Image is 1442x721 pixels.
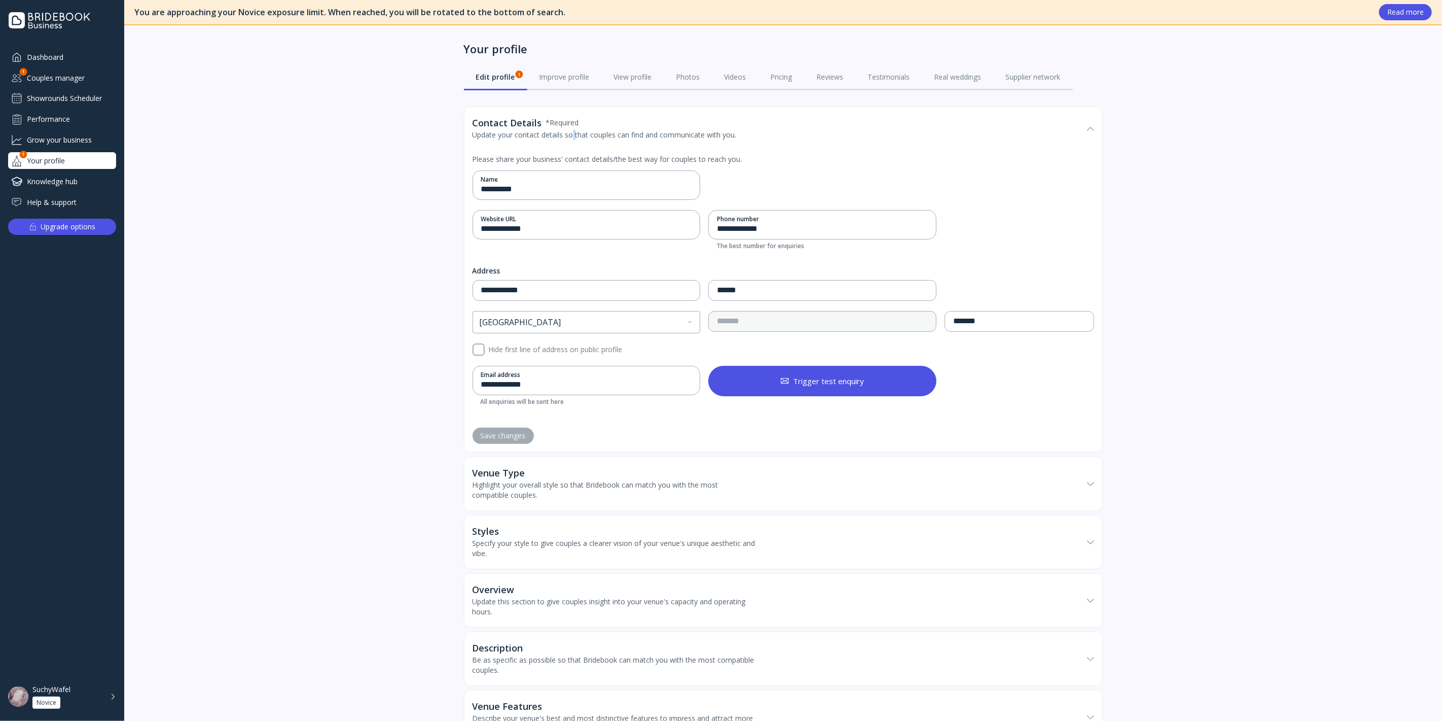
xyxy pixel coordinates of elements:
div: Reviews [817,72,844,82]
div: Read more [1387,8,1424,16]
div: Upgrade options [41,220,96,234]
div: Couples manager [8,70,116,86]
div: Novice [37,699,56,707]
div: Specify your style to give couples a clearer vision of your venue's unique aesthetic and vibe. [473,538,756,559]
a: Your profile1 [8,152,116,169]
a: Reviews [805,64,856,90]
iframe: Chat Widget [1391,672,1442,721]
a: Pricing [759,64,805,90]
div: Address [473,266,500,276]
a: Real weddings [922,64,994,90]
a: View profile [602,64,664,90]
div: 1 [20,68,27,76]
div: Videos [725,72,746,82]
div: Trigger test enquiry [781,377,864,385]
label: Hide first line of address on public profile [485,344,1094,356]
a: Help & support [8,194,116,211]
div: Phone number [717,215,928,223]
div: Save changes [481,432,526,440]
div: Highlight your overall style so that Bridebook can match you with the most compatible couples. [473,480,756,500]
div: You are approaching your Novice exposure limit. When reached, you will be rotated to the bottom o... [134,7,1369,18]
p: The best number for enquiries [708,239,936,250]
div: 1 [515,71,523,78]
div: Your profile [464,42,528,56]
div: Edit profile [476,72,515,82]
div: Name [481,175,692,184]
div: Please share your business' contact details/the best way for couples to reach you. [473,154,827,164]
a: Showrounds Scheduler [8,90,116,107]
span: [GEOGRAPHIC_DATA] [480,317,561,327]
a: Testimonials [856,64,922,90]
div: Styles [473,526,499,536]
button: Upgrade options [8,219,116,235]
div: Venue Features [473,701,543,711]
div: Supplier network [1006,72,1061,82]
a: Edit profile1 [464,64,527,90]
img: dpr=2,fit=cover,g=face,w=48,h=48 [8,686,28,707]
div: Pricing [771,72,792,82]
a: Improve profile [527,64,602,90]
div: * Required [546,118,579,128]
div: Your profile [8,152,116,169]
div: Photos [676,72,700,82]
div: Email address [481,370,692,379]
div: 1 [20,151,27,158]
div: Improve profile [539,72,590,82]
a: Performance [8,111,116,127]
div: Update this section to give couples insight into your venue's capacity and operating hours. [473,597,756,617]
div: Description [473,643,523,653]
div: Be as specific as possible so that Bridebook can match you with the most compatible couples. [473,655,756,675]
div: Update your contact details so that couples can find and communicate with you. [473,130,737,140]
button: Read more [1379,4,1432,20]
div: Overview [473,585,515,595]
div: Venue Type [473,468,525,478]
a: Supplier network [994,64,1073,90]
button: Trigger test enquiry [708,366,936,396]
a: Couples manager1 [8,70,116,86]
div: View profile [614,72,652,82]
a: Videos [712,64,759,90]
div: Website URL [481,215,692,223]
a: Dashboard [8,49,116,65]
div: Testimonials [868,72,910,82]
p: All enquiries will be sent here [473,395,701,406]
div: SuchyWafel [32,685,70,694]
a: Photos [664,64,712,90]
a: Knowledge hub [8,173,116,190]
div: Real weddings [934,72,982,82]
div: Contact Details [473,118,542,128]
button: Save changes [473,428,534,444]
a: Grow your business [8,131,116,148]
